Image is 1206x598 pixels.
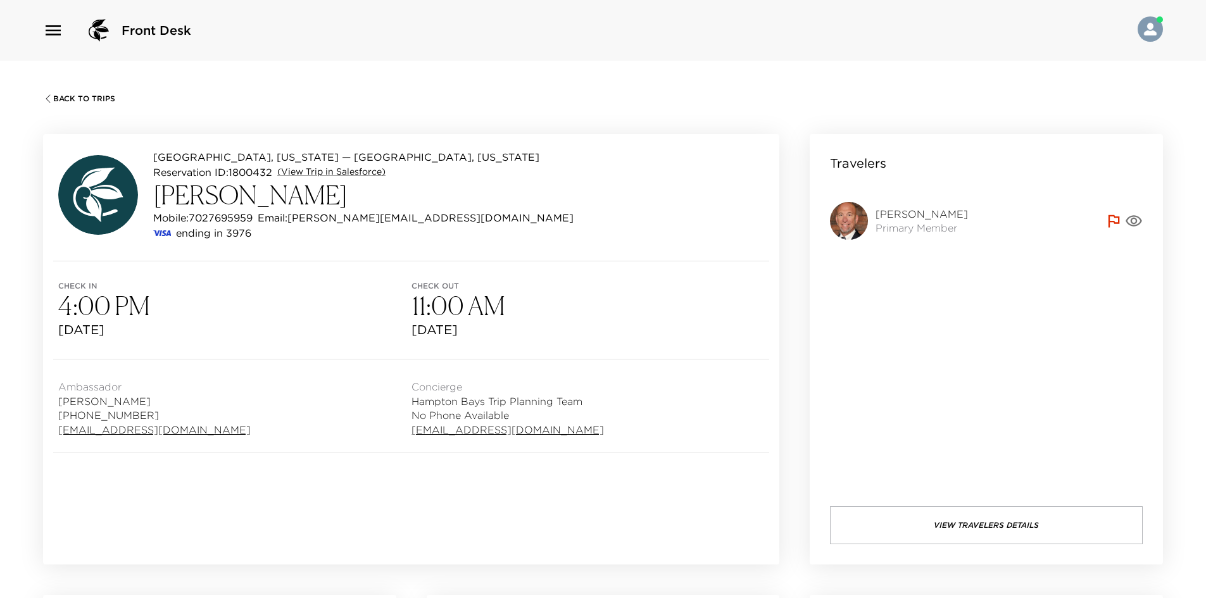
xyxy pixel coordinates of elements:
button: View Travelers Details [830,506,1143,544]
h3: 11:00 AM [411,290,765,321]
span: Check out [411,282,765,290]
span: [DATE] [411,321,765,339]
img: User [1138,16,1163,42]
span: [PERSON_NAME] [58,394,251,408]
span: No Phone Available [411,408,604,422]
span: Concierge [411,380,604,394]
span: Back To Trips [53,94,115,103]
p: Email: [PERSON_NAME][EMAIL_ADDRESS][DOMAIN_NAME] [258,210,574,225]
span: Ambassador [58,380,251,394]
h3: 4:00 PM [58,290,411,321]
span: [PHONE_NUMBER] [58,408,251,422]
span: Hampton Bays Trip Planning Team [411,394,604,408]
p: Mobile: 7027695959 [153,210,253,225]
button: Back To Trips [43,94,115,104]
img: avatar.4afec266560d411620d96f9f038fe73f.svg [58,155,138,235]
span: [DATE] [58,321,411,339]
img: 9k= [830,202,868,240]
span: Front Desk [122,22,191,39]
h3: [PERSON_NAME] [153,180,574,210]
p: Reservation ID: 1800432 [153,165,272,180]
a: (View Trip in Salesforce) [277,166,386,178]
span: [PERSON_NAME] [876,207,968,221]
p: [GEOGRAPHIC_DATA], [US_STATE] — [GEOGRAPHIC_DATA], [US_STATE] [153,149,574,165]
span: Primary Member [876,221,968,235]
img: credit card type [153,230,171,236]
a: [EMAIL_ADDRESS][DOMAIN_NAME] [58,423,251,437]
img: logo [84,15,114,46]
span: Check in [58,282,411,290]
p: ending in 3976 [176,225,251,240]
a: [EMAIL_ADDRESS][DOMAIN_NAME] [411,423,604,437]
p: Travelers [830,154,886,172]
